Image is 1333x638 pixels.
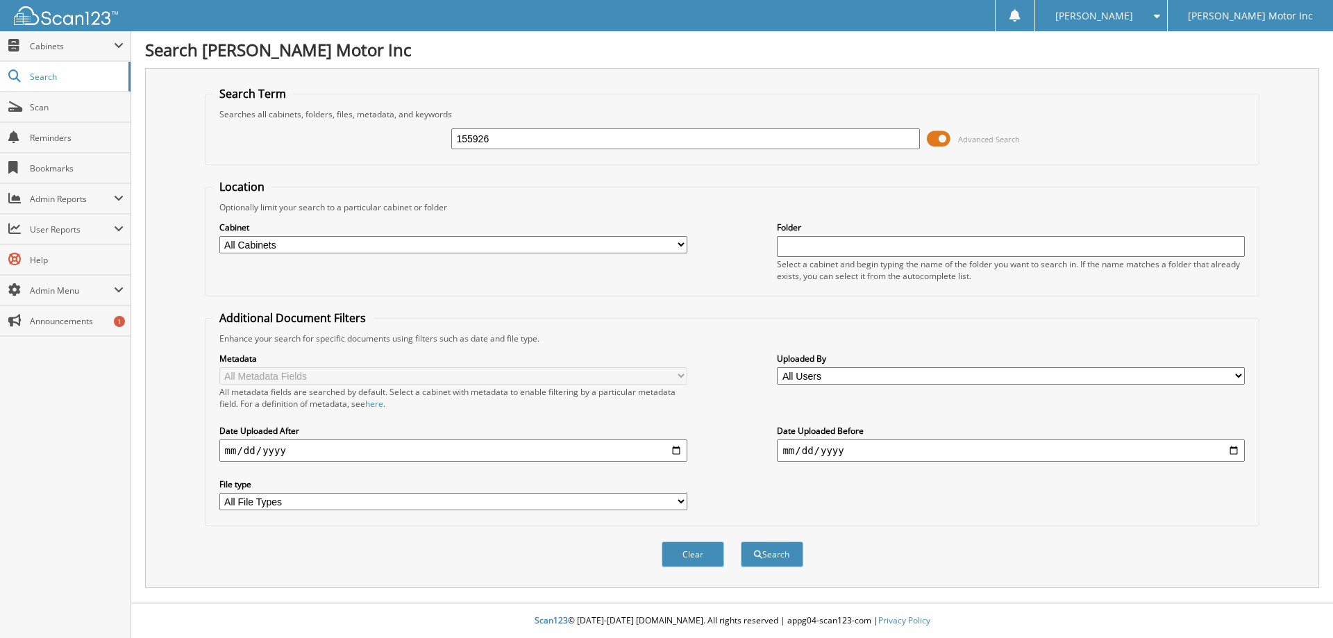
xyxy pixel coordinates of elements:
div: Enhance your search for specific documents using filters such as date and file type. [212,333,1252,344]
span: Admin Reports [30,193,114,205]
span: Cabinets [30,40,114,52]
legend: Location [212,179,271,194]
label: Date Uploaded Before [777,425,1245,437]
span: Bookmarks [30,162,124,174]
div: Select a cabinet and begin typing the name of the folder you want to search in. If the name match... [777,258,1245,282]
span: Scan123 [535,614,568,626]
span: Scan [30,101,124,113]
legend: Additional Document Filters [212,310,373,326]
span: Announcements [30,315,124,327]
div: Searches all cabinets, folders, files, metadata, and keywords [212,108,1252,120]
label: Folder [777,221,1245,233]
h1: Search [PERSON_NAME] Motor Inc [145,38,1319,61]
button: Search [741,542,803,567]
div: © [DATE]-[DATE] [DOMAIN_NAME]. All rights reserved | appg04-scan123-com | [131,604,1333,638]
input: start [219,439,687,462]
span: Reminders [30,132,124,144]
label: Uploaded By [777,353,1245,364]
span: Search [30,71,121,83]
input: end [777,439,1245,462]
a: Privacy Policy [878,614,930,626]
label: Cabinet [219,221,687,233]
span: [PERSON_NAME] [1055,12,1133,20]
legend: Search Term [212,86,293,101]
span: [PERSON_NAME] Motor Inc [1188,12,1313,20]
img: scan123-logo-white.svg [14,6,118,25]
div: All metadata fields are searched by default. Select a cabinet with metadata to enable filtering b... [219,386,687,410]
div: 1 [114,316,125,327]
a: here [365,398,383,410]
div: Optionally limit your search to a particular cabinet or folder [212,201,1252,213]
span: Help [30,254,124,266]
span: Admin Menu [30,285,114,296]
span: User Reports [30,224,114,235]
button: Clear [662,542,724,567]
label: File type [219,478,687,490]
label: Date Uploaded After [219,425,687,437]
span: Advanced Search [958,134,1020,144]
label: Metadata [219,353,687,364]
